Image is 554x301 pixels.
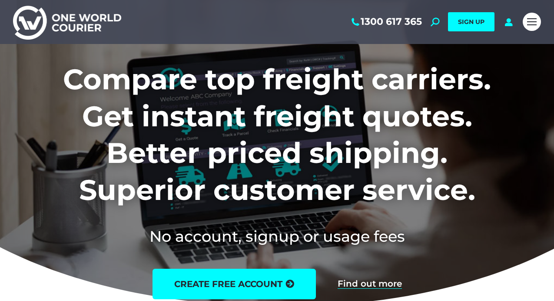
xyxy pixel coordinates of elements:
[13,4,121,40] img: One World Courier
[338,279,402,289] a: Find out more
[13,61,541,208] h1: Compare top freight carriers. Get instant freight quotes. Better priced shipping. Superior custom...
[13,226,541,247] h2: No account, signup or usage fees
[523,13,541,31] a: Mobile menu icon
[350,16,422,27] a: 1300 617 365
[153,269,316,299] a: create free account
[448,12,494,31] a: SIGN UP
[458,18,484,26] span: SIGN UP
